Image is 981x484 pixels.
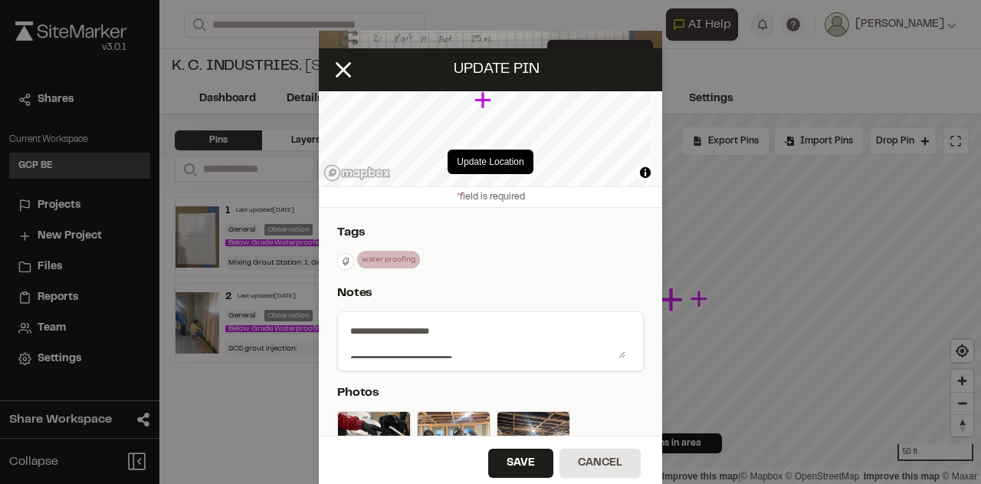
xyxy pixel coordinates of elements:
canvas: Map [319,15,651,186]
button: Save [488,449,553,478]
button: Update Location [448,150,533,174]
div: water proofing [357,251,420,268]
p: Tags [337,223,638,242]
p: Photos [337,384,638,402]
button: Edit Tags [337,253,354,270]
div: field is required [319,186,662,208]
p: Notes [337,284,638,302]
button: Cancel [559,449,641,478]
